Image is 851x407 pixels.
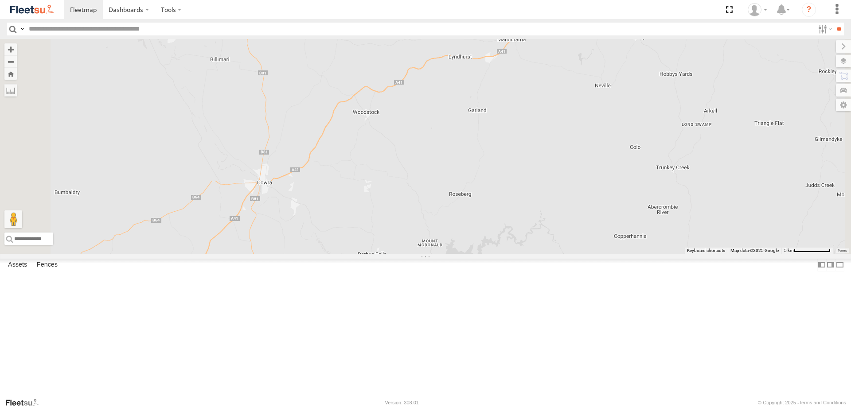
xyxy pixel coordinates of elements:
[32,259,62,271] label: Fences
[826,259,835,271] label: Dock Summary Table to the Right
[836,99,851,111] label: Map Settings
[730,248,779,253] span: Map data ©2025 Google
[835,259,844,271] label: Hide Summary Table
[781,248,833,254] button: Map Scale: 5 km per 79 pixels
[838,249,847,252] a: Terms (opens in new tab)
[817,259,826,271] label: Dock Summary Table to the Left
[4,210,22,228] button: Drag Pegman onto the map to open Street View
[745,3,770,16] div: Ken Manners
[4,84,17,97] label: Measure
[815,23,834,35] label: Search Filter Options
[784,248,794,253] span: 5 km
[4,55,17,68] button: Zoom out
[385,400,419,405] div: Version: 308.01
[4,68,17,80] button: Zoom Home
[687,248,725,254] button: Keyboard shortcuts
[5,398,46,407] a: Visit our Website
[19,23,26,35] label: Search Query
[802,3,816,17] i: ?
[9,4,55,16] img: fleetsu-logo-horizontal.svg
[799,400,846,405] a: Terms and Conditions
[758,400,846,405] div: © Copyright 2025 -
[4,43,17,55] button: Zoom in
[4,259,31,271] label: Assets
